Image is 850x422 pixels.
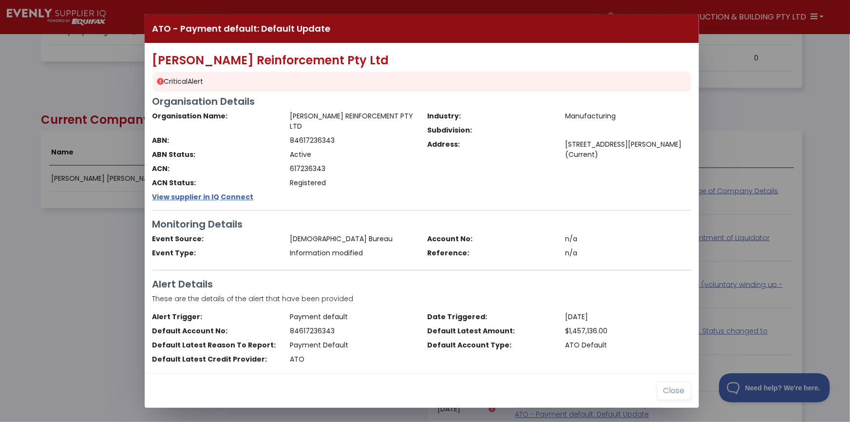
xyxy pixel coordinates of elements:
div: 84617236343 [284,135,422,146]
div: Manufacturing [559,111,697,121]
div: Payment Default [284,340,422,350]
div: Alert Trigger: [147,312,284,322]
div: 617236343 [284,164,422,174]
div: Address: [422,139,560,160]
div: Industry: [422,111,560,121]
a: View supplier in IQ Connect [152,192,254,202]
div: Default Latest Amount: [422,326,560,336]
div: Alert [152,72,691,92]
h3: Monitoring Details [152,218,691,230]
div: ACN: [147,164,284,174]
div: ACN Status: [147,178,284,188]
h4: ATO - Payment default: Default Update [152,22,331,35]
div: Default Latest Credit Provider: [147,354,284,364]
div: Organisation Name: [147,111,284,132]
div: n/a [559,248,697,258]
div: Active [284,150,422,160]
div: Date Triggered: [422,312,560,322]
div: $1,457,136.00 [559,326,697,336]
span: Critical [164,77,188,86]
div: Event Type: [147,248,284,258]
div: [DEMOGRAPHIC_DATA] Bureau [284,234,422,244]
div: [DATE] [559,312,697,322]
div: [PERSON_NAME] REINFORCEMENT PTY LTD [284,111,422,132]
div: Default Account No: [147,326,284,336]
div: Account No: [422,234,560,244]
div: Default Account Type: [422,340,560,350]
button: Close [657,382,691,400]
div: ABN Status: [147,150,284,160]
div: Registered [284,178,422,188]
div: ABN: [147,135,284,146]
h2: [PERSON_NAME] Reinforcement Pty Ltd [152,54,691,68]
div: Reference: [422,248,560,258]
h3: Organisation Details [152,96,691,107]
div: Event Source: [147,234,284,244]
div: Payment default [284,312,422,322]
div: n/a [559,234,697,244]
div: [STREET_ADDRESS][PERSON_NAME] (Current) [559,139,697,160]
div: 84617236343 [284,326,422,336]
div: ATO Default [559,340,697,350]
div: Default Latest Reason To Report: [147,340,284,350]
div: ATO [284,354,422,364]
div: Subdivision: [422,125,560,135]
div: Information modified [284,248,422,258]
h3: Alert Details [152,278,691,290]
p: These are the details of the alert that have been provided [152,294,691,304]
